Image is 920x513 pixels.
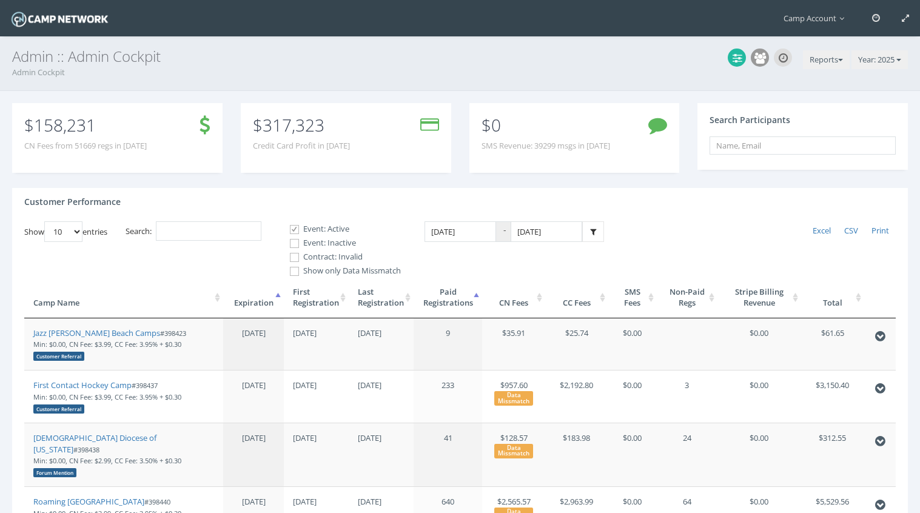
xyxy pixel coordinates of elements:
[24,197,121,206] h4: Customer Performance
[801,277,865,318] th: Total: activate to sort column ascending
[717,370,801,423] td: $0.00
[284,277,349,318] th: FirstRegistration: activate to sort column ascending
[494,444,533,458] div: Data Missmatch
[349,318,414,370] td: [DATE]
[349,370,414,423] td: [DATE]
[545,318,608,370] td: $25.74
[280,223,401,235] label: Event: Active
[33,496,144,507] a: Roaming [GEOGRAPHIC_DATA]
[156,221,261,241] input: Search:
[33,432,156,455] a: [DEMOGRAPHIC_DATA] Diocese of [US_STATE]
[44,221,82,242] select: Showentries
[414,370,482,423] td: 233
[717,318,801,370] td: $0.00
[657,277,717,318] th: Non-Paid Regs: activate to sort column ascending
[33,329,186,360] small: #398423 Min: $0.00, CN Fee: $3.99, CC Fee: 3.95% + $0.30
[242,432,266,443] span: [DATE]
[349,277,414,318] th: LastRegistration: activate to sort column ascending
[851,50,908,70] button: Year: 2025
[858,54,895,65] span: Year: 2025
[784,13,850,24] span: Camp Account
[482,423,545,486] td: $128.57
[33,380,132,391] a: First Contact Hockey Camp
[24,140,147,152] span: CN Fees from 51669 regs in [DATE]
[24,221,107,242] label: Show entries
[801,423,865,486] td: $312.55
[12,49,908,64] h3: Admin :: Admin Cockpit
[806,221,838,241] a: Excel
[223,277,284,318] th: Expiration: activate to sort column descending
[242,496,266,507] span: [DATE]
[871,225,889,236] span: Print
[717,423,801,486] td: $0.00
[414,423,482,486] td: 41
[494,391,533,406] div: Data Missmatch
[608,318,657,370] td: $0.00
[425,221,496,243] input: Date Range: From
[33,327,160,338] a: Jazz [PERSON_NAME] Beach Camps
[813,225,831,236] span: Excel
[33,445,181,477] small: #398438 Min: $0.00, CN Fee: $2.99, CC Fee: 3.50% + $0.30
[9,8,110,30] img: Camp Network
[33,352,84,361] div: Customer Referral
[545,423,608,486] td: $183.98
[284,318,349,370] td: [DATE]
[284,370,349,423] td: [DATE]
[657,423,717,486] td: 24
[608,370,657,423] td: $0.00
[482,277,545,318] th: CN Fees: activate to sort column ascending
[280,237,401,249] label: Event: Inactive
[33,468,76,477] div: Forum Mention
[33,404,84,414] div: Customer Referral
[253,118,350,132] p: $
[33,381,181,412] small: #398437 Min: $0.00, CN Fee: $3.99, CC Fee: 3.95% + $0.30
[482,140,610,152] span: SMS Revenue: 39299 msgs in [DATE]
[242,380,266,391] span: [DATE]
[482,370,545,423] td: $957.60
[545,370,608,423] td: $2,192.80
[24,277,223,318] th: Camp Name: activate to sort column ascending
[482,113,501,136] span: $0
[12,67,65,78] a: Admin Cockpit
[24,118,147,132] p: $
[710,136,896,155] input: Name, Email
[801,318,865,370] td: $61.65
[280,265,401,277] label: Show only Data Missmatch
[253,140,350,152] span: Credit Card Profit in [DATE]
[844,225,858,236] span: CSV
[803,50,850,70] button: Reports
[608,423,657,486] td: $0.00
[496,221,511,243] span: -
[34,113,96,136] span: 158,231
[710,115,790,124] h4: Search Participants
[349,423,414,486] td: [DATE]
[717,277,801,318] th: Stripe Billing Revenue: activate to sort column ascending
[608,277,657,318] th: SMS Fees: activate to sort column ascending
[414,318,482,370] td: 9
[801,370,865,423] td: $3,150.40
[511,221,582,243] input: Date Range: To
[482,318,545,370] td: $35.91
[657,370,717,423] td: 3
[242,327,266,338] span: [DATE]
[865,221,896,241] a: Print
[280,251,401,263] label: Contract: Invalid
[545,277,608,318] th: CC Fees: activate to sort column ascending
[838,221,865,241] a: CSV
[414,277,482,318] th: PaidRegistrations: activate to sort column ascending
[126,221,261,241] label: Search:
[263,113,324,136] span: 317,323
[284,423,349,486] td: [DATE]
